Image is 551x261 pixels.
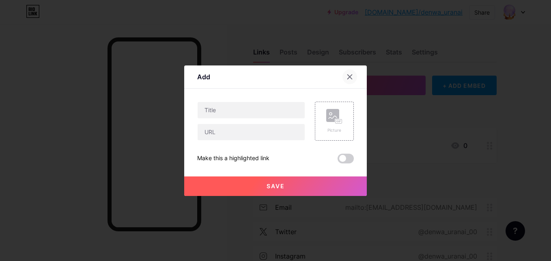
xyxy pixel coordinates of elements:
[198,102,305,118] input: Title
[326,127,342,133] div: Picture
[198,124,305,140] input: URL
[197,72,210,82] div: Add
[267,183,285,189] span: Save
[197,154,269,163] div: Make this a highlighted link
[184,176,367,196] button: Save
